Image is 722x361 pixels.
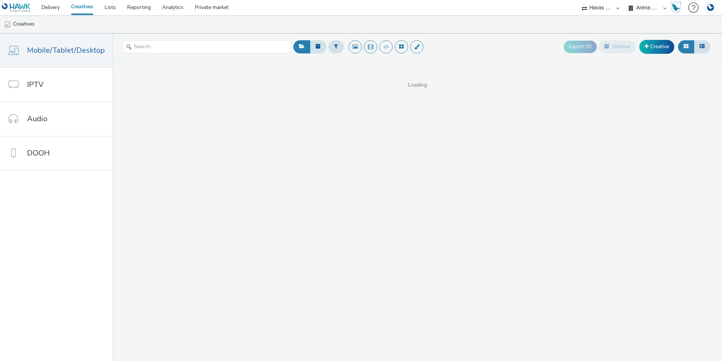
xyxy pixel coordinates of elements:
[27,148,50,158] span: DOOH
[4,21,11,28] img: mobile
[2,3,31,12] img: undefined Logo
[122,40,291,53] input: Search...
[27,79,44,90] span: IPTV
[27,45,105,56] span: Mobile/Tablet/Desktop
[564,41,597,53] button: Export ID
[639,40,674,53] a: Creative
[694,40,710,53] button: Table
[599,40,636,53] button: Archive
[27,113,47,124] span: Audio
[670,2,681,14] img: Hawk Academy
[670,2,684,14] a: Hawk Academy
[112,81,722,89] span: Loading
[705,2,716,14] img: Account DE
[678,40,694,53] button: Grid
